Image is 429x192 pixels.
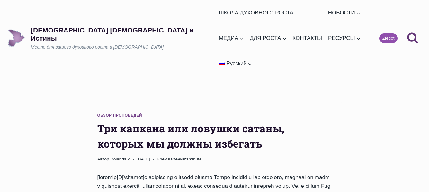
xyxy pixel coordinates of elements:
[31,44,216,50] p: Место для вашего духовного роста в [DEMOGRAPHIC_DATA]
[157,157,186,161] span: Время чтения:
[290,25,325,51] a: КОНТАКТЫ
[216,25,247,51] a: МЕДИА
[97,156,109,163] span: Автор
[137,156,150,163] time: [DATE]
[157,156,202,163] span: 1
[8,26,216,50] a: [DEMOGRAPHIC_DATA] [DEMOGRAPHIC_DATA] и ИстиныМесто для вашего духовного роста в [DEMOGRAPHIC_DATA]
[250,34,287,42] span: ДЛЯ РОСТА
[8,29,25,47] img: Draudze Gars un Patiesība
[31,26,216,42] p: [DEMOGRAPHIC_DATA] [DEMOGRAPHIC_DATA] и Истины
[219,34,244,42] span: МЕДИА
[404,30,421,47] button: Показать форму поиска
[379,33,398,43] a: Ziedot
[247,25,289,51] a: ДЛЯ РОСТА
[97,121,332,151] h1: Три капкана или ловушки сатаны, которых мы должны избегать
[328,8,361,17] span: НОВОСТИ
[226,60,246,67] span: Русский
[189,157,202,161] span: minute
[216,51,255,76] a: Русский
[328,34,361,42] span: РЕСУРСЫ
[97,113,142,118] a: Обзор проповедей
[325,25,363,51] a: РЕСУРСЫ
[110,157,130,161] a: Rolands Z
